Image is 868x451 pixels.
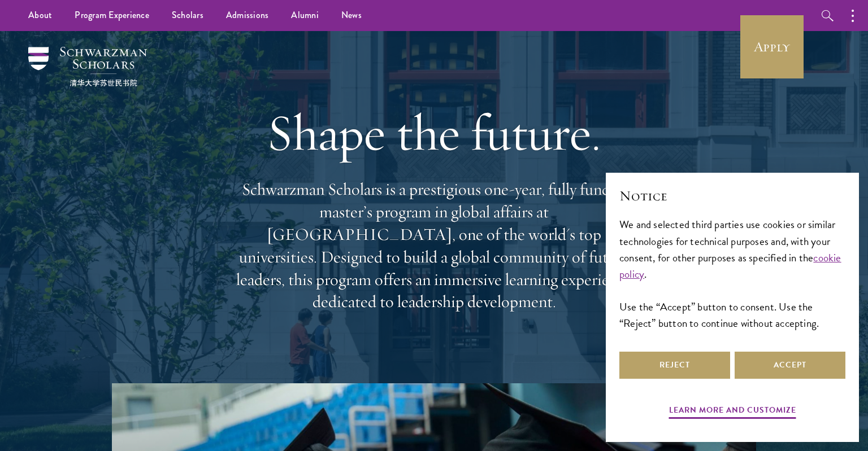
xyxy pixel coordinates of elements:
[735,352,845,379] button: Accept
[619,216,845,331] div: We and selected third parties use cookies or similar technologies for technical purposes and, wit...
[740,15,804,78] a: Apply
[619,249,841,282] a: cookie policy
[231,178,637,313] p: Schwarzman Scholars is a prestigious one-year, fully funded master’s program in global affairs at...
[231,101,637,164] h1: Shape the future.
[619,186,845,205] h2: Notice
[619,352,730,379] button: Reject
[28,47,147,86] img: Schwarzman Scholars
[669,403,796,421] button: Learn more and customize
